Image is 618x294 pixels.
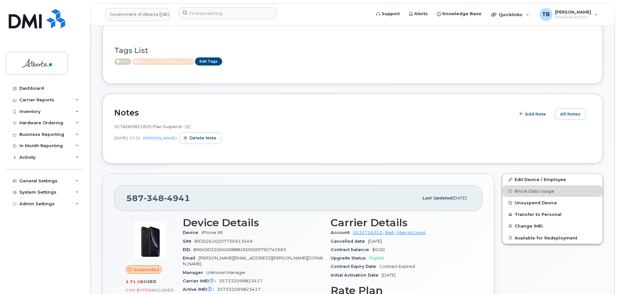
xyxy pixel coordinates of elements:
[164,193,190,203] span: 4941
[369,256,384,260] span: Eligible
[442,11,481,17] span: Knowledge Base
[133,267,159,273] span: Suspended
[106,8,170,21] a: Government of Alberta (GOA)
[194,239,252,244] span: 89302610207736913549
[452,196,467,200] span: [DATE]
[515,235,577,240] span: Available for Redeployment
[114,135,128,141] span: [DATE]
[131,220,170,259] img: image20231002-3703462-u8y6nc.jpeg
[183,279,219,283] span: Carrier IMEI
[331,273,382,278] span: Initial Activation Date
[183,256,323,266] span: [PERSON_NAME][EMAIL_ADDRESS][PERSON_NAME][DOMAIN_NAME]
[331,230,353,235] span: Account
[183,247,193,252] span: EID
[206,270,246,275] span: Unknown Manager
[414,11,428,17] span: Alerts
[535,8,603,21] div: Tami Betchuk
[502,208,603,220] button: Transfer to Personal
[129,135,140,141] span: 10:54
[183,287,217,292] span: Active IMEI
[422,196,452,200] span: Last updated
[179,132,222,144] button: Delete note
[114,58,131,65] span: Active
[379,264,415,269] span: Contract Expired
[179,7,276,19] input: Find something...
[542,11,550,18] span: TB
[502,185,603,197] button: Block Data Usage
[331,217,471,228] h3: Carrier Details
[331,239,368,244] span: Cancelled date
[201,230,223,235] span: iPhone XR
[331,247,372,252] span: Contract balance
[126,279,144,284] span: 2.71 GB
[126,288,150,292] span: 0.00 Bytes
[499,12,522,17] span: Quicklinks
[487,8,534,21] div: Quicklinks
[502,197,603,208] button: Unsuspend Device
[183,270,206,275] span: Manager
[382,11,400,17] span: Support
[502,174,603,185] a: Edit Device / Employee
[183,239,194,244] span: SIM
[331,264,379,269] span: Contract Expiry Date
[143,136,177,140] a: [PERSON_NAME]
[525,111,546,117] span: Add Note
[353,230,426,235] a: 0532716353 - Bell - Main Account
[555,9,591,15] span: [PERSON_NAME]
[502,220,603,232] button: Change IMEI
[132,58,194,65] span: Active
[183,230,201,235] span: Device
[144,193,164,203] span: 348
[193,247,286,252] span: 89049032004008882600009795742665
[126,193,190,203] span: 587
[372,247,385,252] span: $0.00
[114,108,511,117] h2: Notes
[183,217,323,228] h3: Device Details
[555,108,586,120] button: All Notes
[114,46,591,55] h3: Tags List
[515,200,557,205] span: Unsuspend Device
[144,279,157,284] span: used
[555,15,591,20] span: Wireless Admin
[404,7,432,20] a: Alerts
[195,57,222,66] a: Edit Tags
[331,256,369,260] span: Upgrade Status
[515,108,551,120] button: Add Note
[560,111,581,117] span: All Notes
[368,239,382,244] span: [DATE]
[219,279,263,283] span: 357332099823417
[502,232,603,244] button: Available for Redeployment
[190,135,216,141] span: Delete note
[217,287,261,292] span: 357332099823417
[114,124,191,129] span: SCTASK0851835 Plan Suspend - (2)
[432,7,486,20] a: Knowledge Base
[382,273,396,278] span: [DATE]
[183,256,199,260] span: Email
[372,7,404,20] a: Support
